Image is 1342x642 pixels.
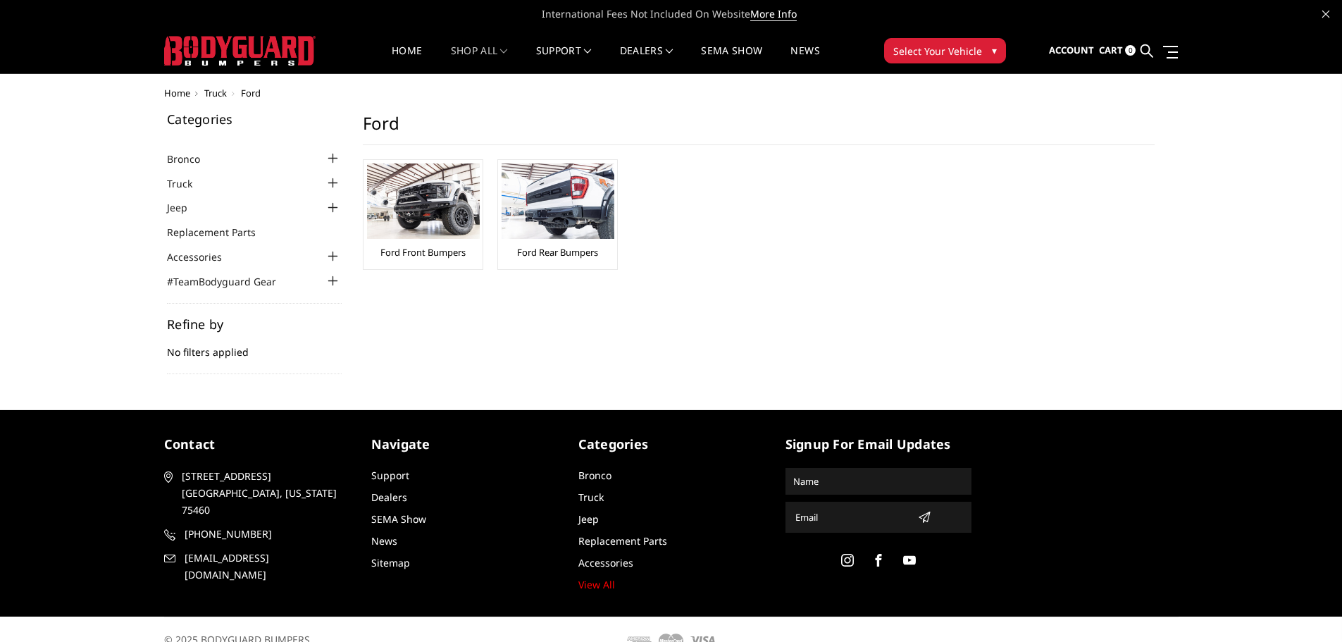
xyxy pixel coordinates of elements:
[1049,32,1094,70] a: Account
[1125,45,1136,56] span: 0
[620,46,673,73] a: Dealers
[578,435,764,454] h5: Categories
[241,87,261,99] span: Ford
[578,578,615,591] a: View All
[182,468,345,519] span: [STREET_ADDRESS] [GEOGRAPHIC_DATA], [US_STATE] 75460
[167,200,205,215] a: Jeep
[992,43,997,58] span: ▾
[167,113,342,125] h5: Categories
[517,246,598,259] a: Ford Rear Bumpers
[164,87,190,99] a: Home
[164,435,350,454] h5: contact
[750,7,797,21] a: More Info
[164,526,350,543] a: [PHONE_NUMBER]
[701,46,762,73] a: SEMA Show
[1049,44,1094,56] span: Account
[893,44,982,58] span: Select Your Vehicle
[371,490,407,504] a: Dealers
[1099,32,1136,70] a: Cart 0
[578,512,599,526] a: Jeep
[167,176,210,191] a: Truck
[164,36,316,66] img: BODYGUARD BUMPERS
[371,534,397,548] a: News
[578,490,604,504] a: Truck
[578,469,611,482] a: Bronco
[204,87,227,99] a: Truck
[167,225,273,240] a: Replacement Parts
[185,550,348,584] span: [EMAIL_ADDRESS][DOMAIN_NAME]
[790,46,819,73] a: News
[167,249,240,264] a: Accessories
[536,46,592,73] a: Support
[578,556,633,569] a: Accessories
[790,506,912,529] input: Email
[363,113,1155,145] h1: Ford
[1099,44,1123,56] span: Cart
[185,526,348,543] span: [PHONE_NUMBER]
[371,512,426,526] a: SEMA Show
[164,550,350,584] a: [EMAIL_ADDRESS][DOMAIN_NAME]
[167,318,342,374] div: No filters applied
[371,556,410,569] a: Sitemap
[884,38,1006,63] button: Select Your Vehicle
[788,470,969,493] input: Name
[167,318,342,331] h5: Refine by
[167,152,218,166] a: Bronco
[371,435,557,454] h5: Navigate
[785,435,971,454] h5: signup for email updates
[371,469,409,482] a: Support
[167,274,294,289] a: #TeamBodyguard Gear
[380,246,466,259] a: Ford Front Bumpers
[451,46,508,73] a: shop all
[392,46,422,73] a: Home
[578,534,667,548] a: Replacement Parts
